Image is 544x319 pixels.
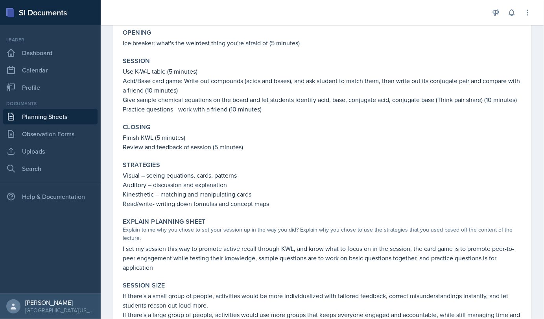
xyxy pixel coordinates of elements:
[123,133,522,142] p: Finish KWL (5 minutes)
[123,29,151,37] label: Opening
[3,100,98,107] div: Documents
[3,45,98,61] a: Dashboard
[123,104,522,114] p: Practice questions - work with a friend (10 minutes)
[3,161,98,176] a: Search
[25,299,94,306] div: [PERSON_NAME]
[123,180,522,189] p: Auditory – discussion and explanation
[3,80,98,95] a: Profile
[123,67,522,76] p: Use K-W-L table (5 minutes)
[123,171,522,180] p: Visual – seeing equations, cards, patterns
[123,291,522,310] p: If there's a small group of people, activities would be more individualized with tailored feedbac...
[123,161,160,169] label: Strategies
[123,123,151,131] label: Closing
[123,282,165,289] label: Session Size
[3,143,98,159] a: Uploads
[123,199,522,208] p: Read/write- writing down formulas and concept maps
[123,95,522,104] p: Give sample chemical equations on the board and let students identify acid, base, conjugate acid,...
[3,62,98,78] a: Calendar
[3,36,98,43] div: Leader
[3,189,98,204] div: Help & Documentation
[123,57,150,65] label: Session
[123,76,522,95] p: Acid/Base card game: Write out compounds (acids and bases), and ask student to match them, then w...
[123,244,522,272] p: I set my session this way to promote active recall through KWL, and know what to focus on in the ...
[25,306,94,314] div: [GEOGRAPHIC_DATA][US_STATE]
[123,142,522,152] p: Review and feedback of session (5 minutes)
[123,38,522,48] p: Ice breaker: what's the weirdest thing you're afraid of (5 minutes)
[3,126,98,142] a: Observation Forms
[123,226,522,242] div: Explain to me why you chose to set your session up in the way you did? Explain why you chose to u...
[3,109,98,124] a: Planning Sheets
[123,218,206,226] label: Explain Planning Sheet
[123,189,522,199] p: Kinesthetic – matching and manipulating cards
